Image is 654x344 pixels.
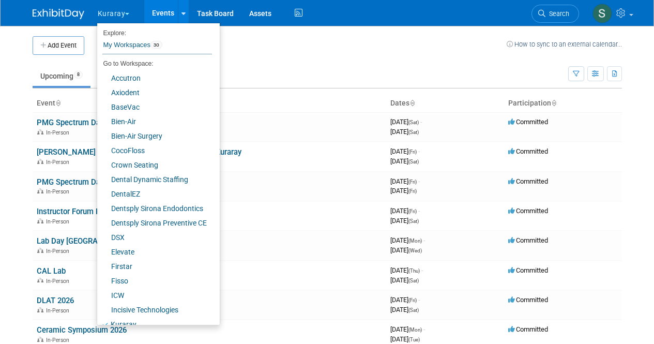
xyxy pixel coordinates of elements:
[390,335,420,343] span: [DATE]
[408,337,420,342] span: (Tue)
[408,188,417,194] span: (Fri)
[408,307,419,313] span: (Sat)
[508,147,548,155] span: Committed
[97,259,212,274] a: Firstar
[37,159,43,164] img: In-Person Event
[508,177,548,185] span: Committed
[508,296,548,304] span: Committed
[97,71,212,85] a: Accutron
[46,159,72,166] span: In-Person
[74,71,83,79] span: 8
[46,248,72,255] span: In-Person
[408,248,422,253] span: (Wed)
[55,99,60,107] a: Sort by Event Name
[386,95,504,112] th: Dates
[390,306,419,313] span: [DATE]
[37,278,43,283] img: In-Person Event
[418,207,420,215] span: -
[408,159,419,164] span: (Sat)
[545,10,569,18] span: Search
[46,218,72,225] span: In-Person
[37,188,43,193] img: In-Person Event
[421,266,423,274] span: -
[97,303,212,317] a: Incisive Technologies
[37,337,43,342] img: In-Person Event
[37,266,66,276] a: CAL Lab
[408,327,422,333] span: (Mon)
[97,143,212,158] a: CocoFloss
[420,118,422,126] span: -
[408,129,419,135] span: (Sat)
[504,95,622,112] th: Participation
[390,276,419,284] span: [DATE]
[408,268,420,274] span: (Thu)
[46,278,72,285] span: In-Person
[531,5,579,23] a: Search
[423,325,425,333] span: -
[97,57,212,70] li: Go to Workspace:
[33,36,84,55] button: Add Event
[508,236,548,244] span: Committed
[46,129,72,136] span: In-Person
[408,238,422,244] span: (Mon)
[508,207,548,215] span: Committed
[551,99,556,107] a: Sort by Participation Type
[33,95,386,112] th: Event
[33,66,90,86] a: Upcoming8
[408,149,417,155] span: (Fri)
[97,230,212,245] a: DSX
[508,266,548,274] span: Committed
[93,66,132,86] a: Past4
[408,297,417,303] span: (Fri)
[37,248,43,253] img: In-Person Event
[37,147,241,157] a: [PERSON_NAME] Lab Fest/[PERSON_NAME] Dental Kuraray
[97,288,212,303] a: ICW
[390,207,420,215] span: [DATE]
[418,296,420,304] span: -
[409,99,415,107] a: Sort by Start Date
[37,207,121,216] a: Instructor Forum Kuraray
[37,325,127,335] a: Ceramic Symposium 2026
[408,179,417,185] span: (Fri)
[390,236,425,244] span: [DATE]
[37,218,43,223] img: In-Person Event
[37,307,43,312] img: In-Person Event
[390,157,419,165] span: [DATE]
[37,118,208,127] a: PMG Spectrum Day [GEOGRAPHIC_DATA] Kuraray
[97,114,212,129] a: Bien-Air
[390,325,425,333] span: [DATE]
[390,128,419,136] span: [DATE]
[390,246,422,254] span: [DATE]
[408,278,419,283] span: (Sat)
[508,325,548,333] span: Committed
[97,27,212,36] li: Explore:
[97,216,212,230] a: Dentsply Sirona Preventive CE
[390,147,420,155] span: [DATE]
[418,147,420,155] span: -
[97,158,212,172] a: Crown Seating
[508,118,548,126] span: Committed
[37,296,74,305] a: DLAT 2026
[418,177,420,185] span: -
[97,85,212,100] a: Axiodent
[97,172,212,187] a: Dental Dynamic Staffing
[102,36,212,54] a: My Workspaces30
[97,201,212,216] a: Dentsply Sirona Endodontics
[97,274,212,288] a: Fisso
[592,4,612,23] img: Samantha Meyers
[97,317,212,332] a: Kuraray
[390,266,423,274] span: [DATE]
[46,337,72,343] span: In-Person
[37,177,208,187] a: PMG Spectrum Day [GEOGRAPHIC_DATA] Kuraray
[390,217,419,225] span: [DATE]
[150,41,162,49] span: 30
[390,177,420,185] span: [DATE]
[507,40,622,48] a: How to sync to an external calendar...
[46,307,72,314] span: In-Person
[408,119,419,125] span: (Sat)
[390,118,422,126] span: [DATE]
[46,188,72,195] span: In-Person
[33,9,84,19] img: ExhibitDay
[408,218,419,224] span: (Sat)
[37,236,187,246] a: Lab Day [GEOGRAPHIC_DATA] 2026 Kuraray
